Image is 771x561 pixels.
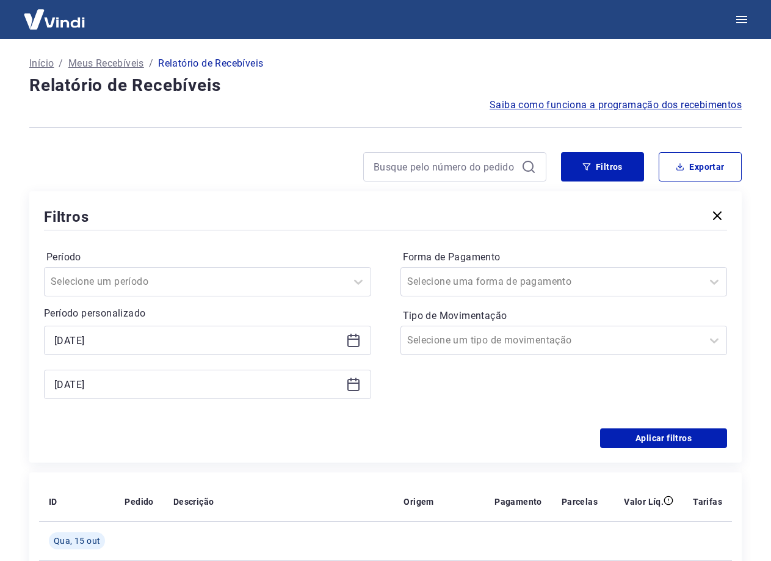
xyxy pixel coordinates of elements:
p: / [149,56,153,71]
p: Pedido [125,496,153,508]
button: Aplicar filtros [600,428,727,448]
input: Data inicial [54,331,341,350]
p: Pagamento [494,496,542,508]
a: Saiba como funciona a programação dos recebimentos [490,98,742,112]
p: Tarifas [693,496,722,508]
input: Data final [54,375,341,394]
a: Início [29,56,54,71]
p: Período personalizado [44,306,371,321]
p: Origem [404,496,433,508]
button: Exportar [659,152,742,182]
a: Meus Recebíveis [68,56,144,71]
h4: Relatório de Recebíveis [29,73,742,98]
span: Qua, 15 out [54,535,100,547]
button: Filtros [561,152,644,182]
label: Tipo de Movimentação [403,309,725,323]
img: Vindi [15,1,94,38]
label: Período [46,250,369,265]
h5: Filtros [44,207,89,227]
p: / [59,56,63,71]
p: ID [49,496,57,508]
p: Descrição [173,496,214,508]
p: Relatório de Recebíveis [158,56,263,71]
p: Valor Líq. [624,496,664,508]
label: Forma de Pagamento [403,250,725,265]
input: Busque pelo número do pedido [374,158,516,176]
p: Parcelas [562,496,598,508]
